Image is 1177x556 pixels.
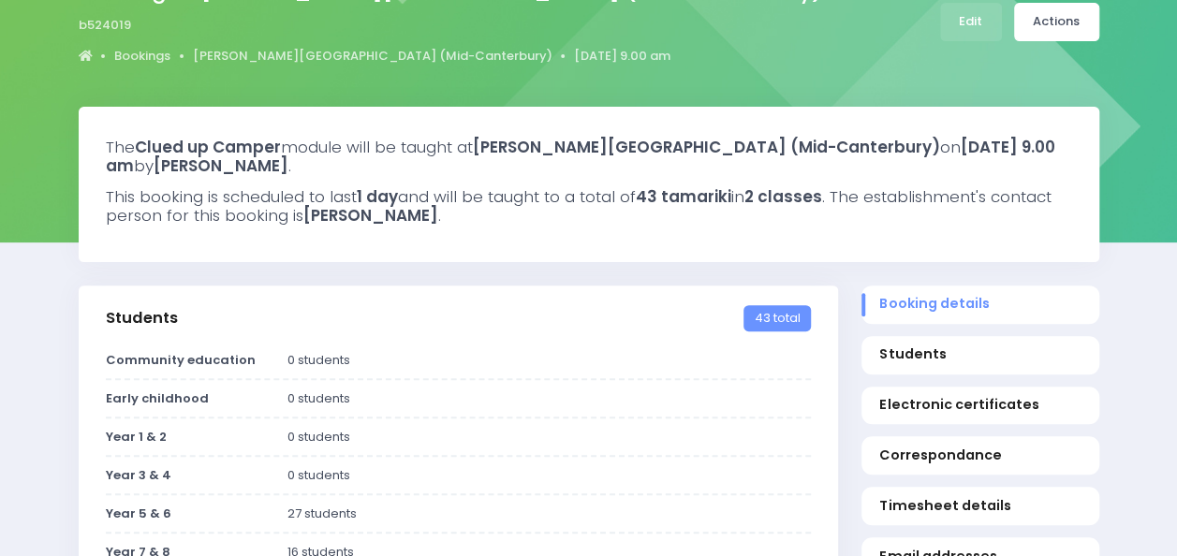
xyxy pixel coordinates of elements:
span: Electronic certificates [879,395,1081,415]
div: 0 students [276,351,822,370]
strong: [PERSON_NAME] [154,154,288,177]
strong: Clued up Camper [135,136,281,158]
div: 0 students [276,466,822,485]
h3: This booking is scheduled to last and will be taught to a total of in . The establishment's conta... [106,187,1072,226]
a: Bookings [114,47,170,66]
strong: Year 1 & 2 [106,428,167,446]
a: [DATE] 9.00 am [574,47,670,66]
strong: [PERSON_NAME] [303,204,438,227]
span: Students [879,344,1081,364]
h3: Students [106,309,178,328]
a: Correspondance [861,436,1099,475]
strong: [DATE] 9.00 am [106,136,1055,177]
a: Electronic certificates [861,387,1099,425]
a: Timesheet details [861,487,1099,525]
div: 0 students [276,389,822,408]
div: 0 students [276,428,822,446]
strong: Community education [106,351,256,369]
span: Booking details [879,294,1081,314]
h3: The module will be taught at on by . [106,138,1072,176]
strong: Year 5 & 6 [106,505,171,522]
strong: 1 day [357,185,398,208]
strong: 2 classes [744,185,822,208]
a: Booking details [861,285,1099,324]
a: [PERSON_NAME][GEOGRAPHIC_DATA] (Mid-Canterbury) [193,47,552,66]
a: Edit [940,3,1002,41]
div: 27 students [276,505,822,523]
span: Timesheet details [879,496,1081,516]
strong: [PERSON_NAME][GEOGRAPHIC_DATA] (Mid-Canterbury) [473,136,940,158]
span: 43 total [743,305,810,331]
a: Actions [1014,3,1099,41]
strong: 43 tamariki [636,185,731,208]
strong: Early childhood [106,389,209,407]
span: Correspondance [879,446,1081,465]
strong: Year 3 & 4 [106,466,171,484]
a: Students [861,336,1099,374]
span: b524019 [79,16,131,35]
